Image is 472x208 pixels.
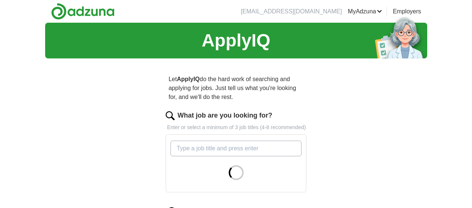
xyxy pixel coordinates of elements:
label: What job are you looking for? [178,111,272,121]
p: Enter or select a minimum of 3 job titles (4-8 recommended) [166,124,307,131]
h1: ApplyIQ [201,27,270,54]
a: Employers [393,7,421,16]
a: MyAdzuna [348,7,382,16]
strong: ApplyIQ [177,76,200,82]
input: Type a job title and press enter [171,141,302,156]
li: [EMAIL_ADDRESS][DOMAIN_NAME] [241,7,342,16]
p: Let do the hard work of searching and applying for jobs. Just tell us what you're looking for, an... [166,72,307,105]
img: Adzuna logo [51,3,115,20]
img: search.png [166,111,175,120]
